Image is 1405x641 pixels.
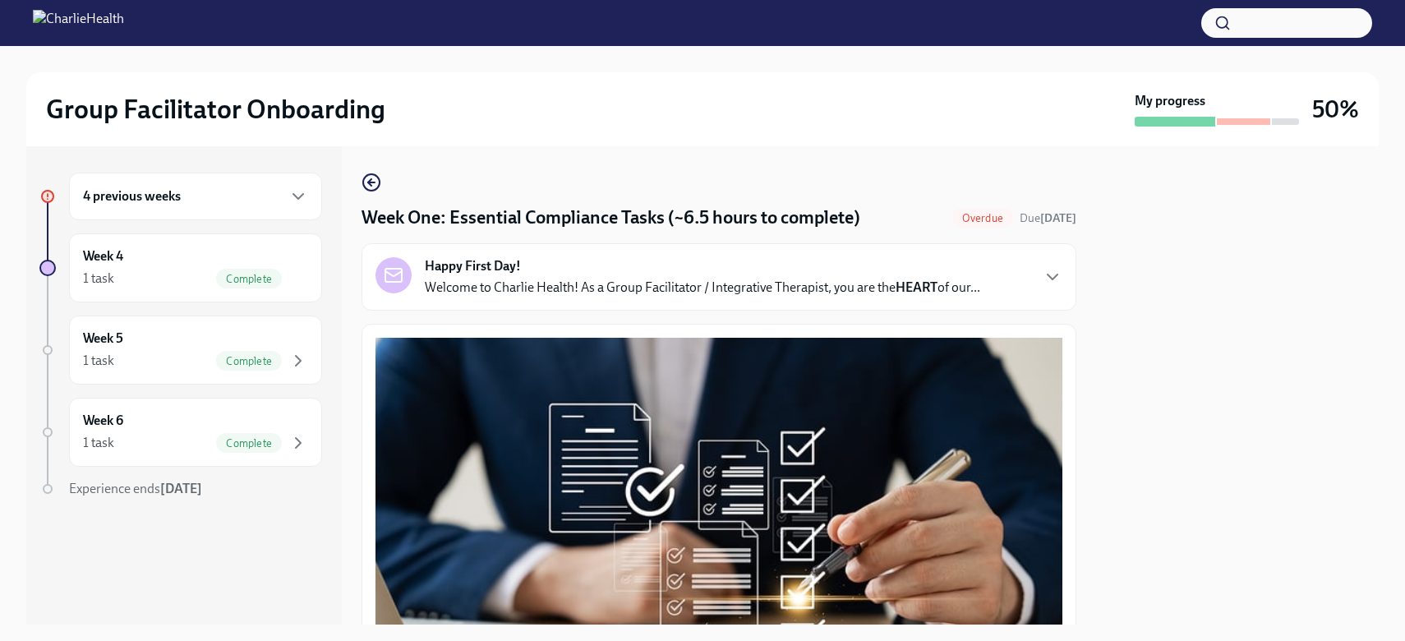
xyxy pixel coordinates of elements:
span: Due [1020,211,1076,225]
a: Week 61 taskComplete [39,398,322,467]
span: Overdue [952,212,1013,224]
span: Complete [216,273,282,285]
h6: Week 6 [83,412,123,430]
span: Complete [216,355,282,367]
strong: [DATE] [160,481,202,496]
div: 1 task [83,270,114,288]
div: 1 task [83,352,114,370]
h6: 4 previous weeks [83,187,181,205]
h6: Week 5 [83,330,123,348]
a: Week 41 taskComplete [39,233,322,302]
h3: 50% [1312,95,1359,124]
strong: Happy First Day! [425,257,521,275]
span: Experience ends [69,481,202,496]
strong: My progress [1135,92,1205,110]
h2: Group Facilitator Onboarding [46,93,385,126]
span: Complete [216,437,282,450]
div: 4 previous weeks [69,173,322,220]
span: August 11th, 2025 10:00 [1020,210,1076,226]
h4: Week One: Essential Compliance Tasks (~6.5 hours to complete) [362,205,860,230]
div: 1 task [83,434,114,452]
strong: [DATE] [1040,211,1076,225]
a: Week 51 taskComplete [39,316,322,385]
img: CharlieHealth [33,10,124,36]
h6: Week 4 [83,247,123,265]
p: Welcome to Charlie Health! As a Group Facilitator / Integrative Therapist, you are the of our... [425,279,980,297]
strong: HEART [896,279,937,295]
